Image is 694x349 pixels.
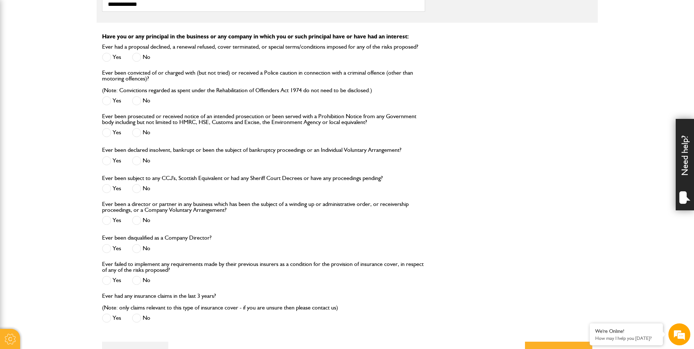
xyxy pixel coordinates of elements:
label: Ever been subject to any CCJ's, Scottish Equivalent or had any Sheriff Court Decrees or have any ... [102,175,383,181]
label: Yes [102,314,121,323]
label: No [132,96,150,105]
label: Ever been disqualified as a Company Director? [102,235,211,241]
label: Yes [102,216,121,225]
label: Ever been declared insolvent, bankrupt or been the subject of bankruptcy proceedings or an Indivi... [102,147,401,153]
label: No [132,128,150,137]
p: Have you or any principal in the business or any company in which you or such principal have or h... [102,34,592,40]
label: Ever had a proposal declined, a renewal refused, cover terminated, or special terms/conditions im... [102,44,418,50]
label: Yes [102,156,121,165]
div: We're Online! [595,328,657,334]
label: No [132,156,150,165]
label: Ever been a director or partner in any business which has been the subject of a winding up or adm... [102,201,425,213]
label: Ever been prosecuted or received notice of an intended prosecution or been served with a Prohibit... [102,113,425,125]
label: Yes [102,184,121,193]
label: Yes [102,128,121,137]
label: Yes [102,96,121,105]
label: No [132,244,150,253]
label: Yes [102,244,121,253]
p: How may I help you today? [595,335,657,341]
label: No [132,184,150,193]
label: No [132,314,150,323]
label: Ever had any insurance claims in the last 3 years? (Note: only claims relevant to this type of in... [102,293,338,311]
div: Need help? [676,119,694,210]
label: Yes [102,276,121,285]
label: No [132,276,150,285]
label: Yes [102,53,121,62]
label: Ever failed to implement any requirements made by their previous insurers as a condition for the ... [102,261,425,273]
label: Ever been convicted of or charged with (but not tried) or received a Police caution in connection... [102,70,425,93]
label: No [132,53,150,62]
label: No [132,216,150,225]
